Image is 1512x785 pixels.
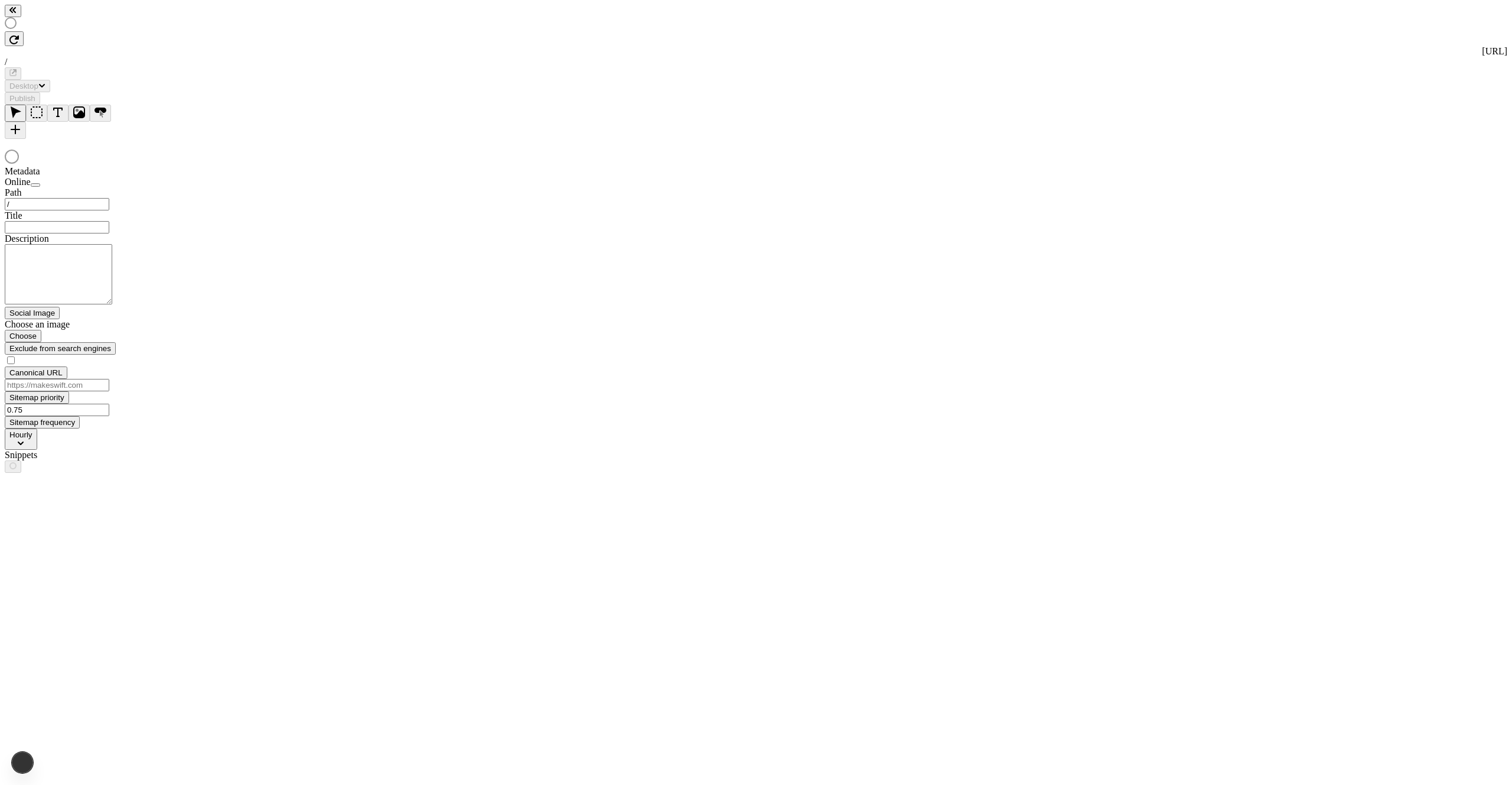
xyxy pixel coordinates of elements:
[5,177,31,187] span: Online
[5,210,22,220] span: Title
[5,366,67,379] button: Canonical URL
[5,233,49,244] span: Description
[5,319,146,330] div: Choose an image
[5,429,37,450] button: Hourly
[5,391,69,404] button: Sitemap priority
[47,105,69,122] button: Text
[9,344,111,353] span: Exclude from search engines
[9,368,63,377] span: Canonical URL
[5,307,60,319] button: Social Image
[9,393,64,402] span: Sitemap priority
[5,450,146,460] div: Snippets
[9,430,32,439] span: Hourly
[5,187,21,197] span: Path
[69,105,90,122] button: Image
[5,379,109,391] input: https://makeswift.com
[5,330,41,342] button: Choose
[9,309,55,317] span: Social Image
[5,416,80,429] button: Sitemap frequency
[26,105,47,122] button: Box
[90,105,111,122] button: Button
[9,418,75,427] span: Sitemap frequency
[5,92,40,105] button: Publish
[9,332,37,340] span: Choose
[5,46,1507,57] div: [URL]
[9,82,38,90] span: Desktop
[5,57,1507,67] div: /
[5,342,116,355] button: Exclude from search engines
[5,80,50,92] button: Desktop
[5,166,146,177] div: Metadata
[9,94,35,103] span: Publish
